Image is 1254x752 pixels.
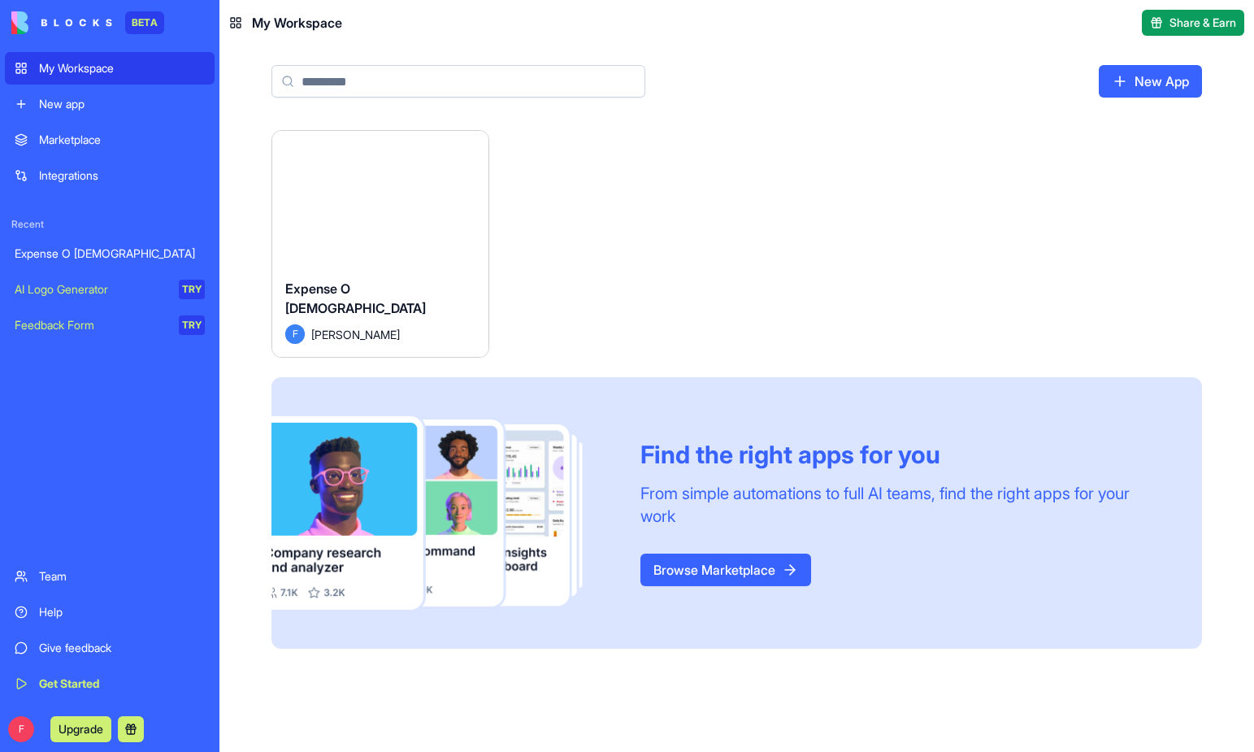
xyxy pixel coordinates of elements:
a: Team [5,560,215,593]
a: Give feedback [5,632,215,664]
button: Upgrade [50,716,111,742]
a: BETA [11,11,164,34]
a: Upgrade [50,720,111,737]
div: BETA [125,11,164,34]
span: My Workspace [252,13,342,33]
div: New app [39,96,205,112]
a: New App [1099,65,1202,98]
div: AI Logo Generator [15,281,167,298]
span: F [285,324,305,344]
div: Team [39,568,205,585]
div: From simple automations to full AI teams, find the right apps for your work [640,482,1163,528]
div: Help [39,604,205,620]
button: Share & Earn [1142,10,1244,36]
div: Marketplace [39,132,205,148]
a: Get Started [5,667,215,700]
div: Feedback Form [15,317,167,333]
div: TRY [179,280,205,299]
img: Frame_181_egmpey.png [271,416,614,609]
div: Integrations [39,167,205,184]
a: Expense O [DEMOGRAPHIC_DATA] [5,237,215,270]
span: Share & Earn [1169,15,1236,31]
span: [PERSON_NAME] [311,326,400,343]
span: Recent [5,218,215,231]
span: Expense O [DEMOGRAPHIC_DATA] [285,280,426,316]
div: My Workspace [39,60,205,76]
a: My Workspace [5,52,215,85]
img: logo [11,11,112,34]
a: AI Logo GeneratorTRY [5,273,215,306]
div: Find the right apps for you [640,440,1163,469]
a: Help [5,596,215,628]
div: Give feedback [39,640,205,656]
a: Marketplace [5,124,215,156]
a: Browse Marketplace [640,554,811,586]
a: Feedback FormTRY [5,309,215,341]
div: Expense O [DEMOGRAPHIC_DATA] [15,246,205,262]
span: F [8,716,34,742]
div: Get Started [39,676,205,692]
a: Integrations [5,159,215,192]
a: Expense O [DEMOGRAPHIC_DATA]F[PERSON_NAME] [271,130,489,358]
a: New app [5,88,215,120]
div: TRY [179,315,205,335]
